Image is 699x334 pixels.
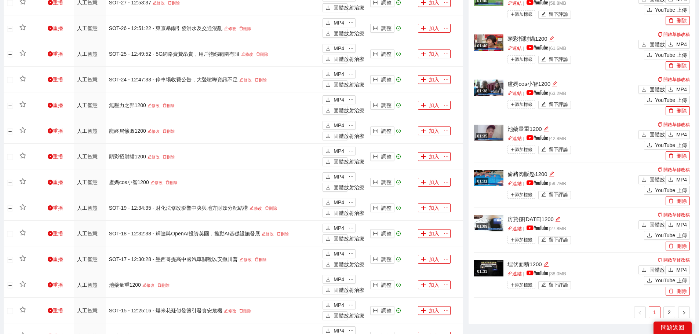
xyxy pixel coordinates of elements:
[538,191,571,199] button: 編輯留下評論
[48,154,53,159] span: 遊戲圈
[323,29,347,38] button: 下載固體放射治療
[549,34,554,43] div: 編輯
[7,77,13,83] button: 展開行
[507,91,512,96] span: 關聯
[7,26,13,32] button: 展開行
[334,5,364,11] font: 固體放射治療
[644,5,690,14] button: 上傳YouTube 上傳
[325,108,331,114] span: 下載
[669,18,674,24] span: 刪除
[549,170,554,179] div: 編輯
[48,103,53,108] span: 遊戲圈
[255,78,259,82] span: 刪除
[418,75,442,84] button: 加加入
[347,148,355,154] span: 省略
[421,180,426,186] span: 加
[334,30,364,36] font: 固體放射治療
[7,103,13,109] button: 展開行
[641,177,647,183] span: 下載
[649,87,680,92] font: 固體放射治療
[244,78,252,82] font: 修改
[474,125,503,141] img: acffa094-05c7-4615-8315-8a6026dd2f5b.jpg
[323,55,347,63] button: 下載固體放射治療
[669,63,674,69] span: 刪除
[148,129,152,133] span: 編輯
[325,159,331,165] span: 下載
[241,52,245,56] span: 編輯
[163,129,167,133] span: 刪除
[381,102,392,108] font: 調整
[150,180,154,184] span: 編輯
[541,102,546,107] span: 編輯
[381,77,392,82] font: 調整
[53,154,63,159] font: 重播
[507,136,522,141] a: 關聯連結
[676,87,687,92] font: MP4
[641,42,647,48] span: 下載
[442,51,450,56] span: 省略
[245,52,253,56] font: 修改
[153,1,157,5] span: 編輯
[512,46,522,51] font: 連結
[381,25,392,31] font: 調整
[53,128,63,134] font: 重播
[163,155,167,159] span: 刪除
[658,32,662,37] span: 複製
[655,97,687,103] font: YouTube 上傳
[48,128,53,133] span: 遊戲圈
[442,49,451,58] button: 省略
[677,198,687,204] font: 刪除
[638,175,663,184] button: 下載固體放射治療
[347,198,356,207] button: 省略
[152,103,160,108] font: 修改
[507,46,512,51] span: 關聯
[649,177,680,183] font: 固體放射治療
[325,174,331,180] span: 下載
[549,102,568,107] font: 留下評論
[538,101,571,109] button: 編輯留下評論
[655,187,687,193] font: YouTube 上傳
[334,159,364,165] font: 固體放射治療
[429,51,439,57] font: 加入
[665,85,690,94] button: 下載MP4
[669,198,674,204] span: 刪除
[7,205,13,211] button: 展開行
[512,181,522,186] font: 連結
[421,154,426,160] span: 加
[442,152,451,161] button: 省略
[527,45,548,50] img: yt_logo_rgb_light.a676ea31.png
[373,77,378,83] span: 列寬
[48,51,53,56] span: 遊戲圈
[323,3,347,12] button: 下載固體放射治療
[442,103,450,108] span: 省略
[53,25,63,31] font: 重播
[677,63,687,69] font: 刪除
[370,49,394,58] button: 列寬調整
[655,7,687,13] font: YouTube 上傳
[527,180,548,185] img: yt_logo_rgb_light.a676ea31.png
[48,26,53,31] span: 遊戲圈
[168,1,172,5] span: 刪除
[641,132,647,138] span: 下載
[658,122,662,127] span: 複製
[527,90,548,95] img: yt_logo_rgb_light.a676ea31.png
[152,129,160,133] font: 修改
[373,128,378,134] span: 列寬
[647,7,652,13] span: 上傳
[474,170,503,186] img: e555b874-c339-49c0-8b10-da57ef28a497.jpg
[381,128,392,134] font: 調整
[477,44,487,48] font: 01:40
[668,132,673,138] span: 下載
[418,126,442,135] button: 加加入
[429,77,439,82] font: 加入
[442,178,451,187] button: 省略
[334,56,364,62] font: 固體放射治療
[549,171,554,177] span: 編輯
[676,177,687,183] font: MP4
[442,128,450,133] span: 省略
[649,132,680,137] font: 固體放射治療
[347,172,356,181] button: 省略
[638,85,663,94] button: 下載固體放射治療
[323,172,347,181] button: 下載MP4
[647,143,652,148] span: 上傳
